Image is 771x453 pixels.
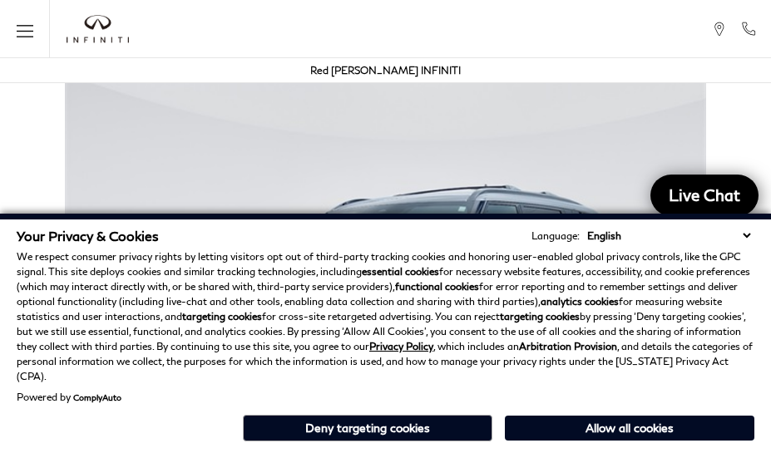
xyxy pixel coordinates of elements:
[505,416,754,441] button: Allow all cookies
[182,310,262,323] strong: targeting cookies
[17,249,754,384] p: We respect consumer privacy rights by letting visitors opt out of third-party tracking cookies an...
[369,340,433,352] a: Privacy Policy
[519,340,617,352] strong: Arbitration Provision
[67,15,129,43] a: infiniti
[500,310,580,323] strong: targeting cookies
[583,228,754,244] select: Language Select
[541,295,619,308] strong: analytics cookies
[17,228,159,244] span: Your Privacy & Cookies
[243,415,492,441] button: Deny targeting cookies
[660,185,749,205] span: Live Chat
[67,15,129,43] img: INFINITI
[395,280,479,293] strong: functional cookies
[310,64,461,76] a: Red [PERSON_NAME] INFINITI
[531,231,580,241] div: Language:
[650,175,759,216] a: Live Chat
[17,392,121,402] div: Powered by
[73,392,121,402] a: ComplyAuto
[362,265,439,278] strong: essential cookies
